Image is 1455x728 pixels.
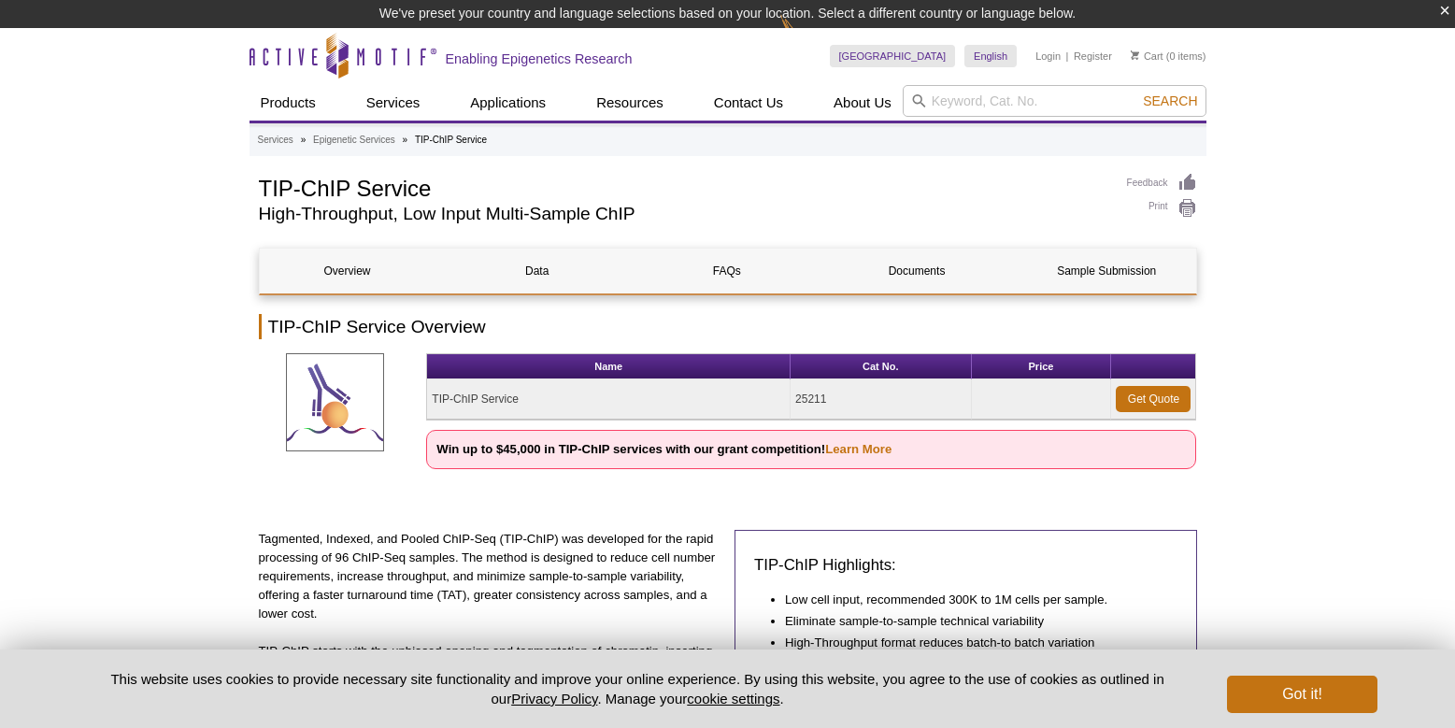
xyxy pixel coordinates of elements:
a: Services [258,132,293,149]
li: Low cell input, recommended 300K to 1M cells per sample. [785,591,1159,609]
li: » [301,135,307,145]
a: English [964,45,1017,67]
a: Resources [585,85,675,121]
a: Data [449,249,625,293]
a: Sample Submission [1019,249,1194,293]
a: Services [355,85,432,121]
a: Documents [829,249,1005,293]
p: This website uses cookies to provide necessary site functionality and improve your online experie... [78,669,1197,708]
h2: Enabling Epigenetics Research [446,50,633,67]
input: Keyword, Cat. No. [903,85,1206,117]
th: Price [972,354,1112,379]
th: Name [427,354,791,379]
a: Privacy Policy [511,691,597,707]
a: Overview [260,249,435,293]
td: 25211 [791,379,971,420]
a: Register [1074,50,1112,63]
a: Cart [1131,50,1163,63]
img: Change Here [780,14,830,58]
a: Contact Us [703,85,794,121]
li: | [1066,45,1069,67]
a: About Us [822,85,903,121]
a: Feedback [1127,173,1197,193]
li: Eliminate sample-to-sample technical variability [785,612,1159,631]
li: High-Throughput format reduces batch-to batch variation [785,634,1159,652]
a: Products [250,85,327,121]
a: Get Quote [1116,386,1191,412]
a: Epigenetic Services [313,132,395,149]
a: Learn More [825,442,892,456]
li: (0 items) [1131,45,1206,67]
a: Applications [459,85,557,121]
h3: TIP-ChIP Highlights: [754,554,1177,577]
strong: Win up to $45,000 in TIP-ChIP services with our grant competition! [436,442,892,456]
img: Your Cart [1131,50,1139,60]
a: Login [1035,50,1061,63]
a: FAQs [639,249,815,293]
td: TIP-ChIP Service [427,379,791,420]
span: Search [1143,93,1197,108]
h2: TIP-ChIP Service Overview [259,314,1197,339]
h2: High-Throughput, Low Input Multi-Sample ChIP [259,206,1108,222]
button: Got it! [1227,676,1377,713]
a: Print [1127,198,1197,219]
button: cookie settings [687,691,779,707]
li: TIP-ChIP Service [415,135,487,145]
li: » [403,135,408,145]
th: Cat No. [791,354,971,379]
p: Tagmented, Indexed, and Pooled ChIP-Seq (TIP-ChIP) was developed for the rapid processing of 96 C... [259,530,721,623]
img: TIP-ChIP Service [286,353,384,451]
h1: TIP-ChIP Service [259,173,1108,201]
button: Search [1137,93,1203,109]
a: [GEOGRAPHIC_DATA] [830,45,956,67]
